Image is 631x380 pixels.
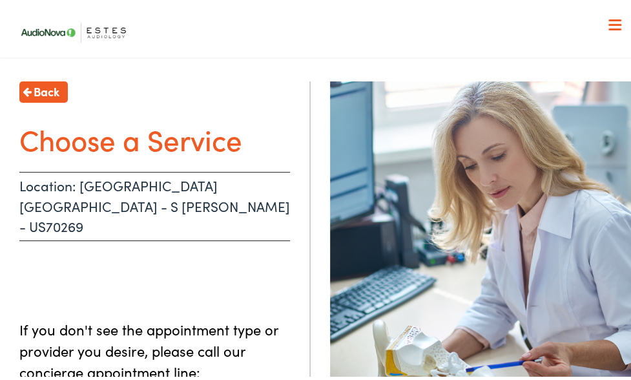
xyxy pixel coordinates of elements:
a: Back [19,79,68,100]
p: Location: [GEOGRAPHIC_DATA] [GEOGRAPHIC_DATA] - S [PERSON_NAME] - US70269 [19,169,290,238]
h1: Choose a Service [19,120,290,154]
span: Back [34,80,59,98]
a: What We Offer [23,52,628,92]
